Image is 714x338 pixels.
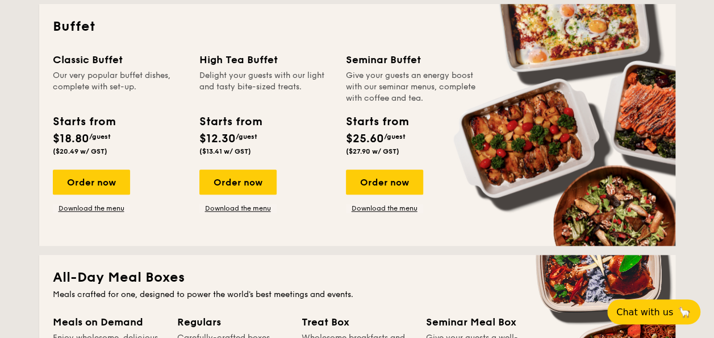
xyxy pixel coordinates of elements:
[53,132,89,146] span: $18.80
[199,132,236,146] span: $12.30
[53,269,662,287] h2: All-Day Meal Boxes
[53,170,130,195] div: Order now
[616,307,673,318] span: Chat with us
[53,70,186,104] div: Our very popular buffet dishes, complete with set-up.
[346,132,384,146] span: $25.60
[346,70,479,104] div: Give your guests an energy boost with our seminar menus, complete with coffee and tea.
[53,113,115,130] div: Starts from
[199,147,251,155] span: ($13.41 w/ GST)
[426,314,537,330] div: Seminar Meal Box
[177,314,288,330] div: Regulars
[678,306,691,319] span: 🦙
[199,204,277,213] a: Download the menu
[346,170,423,195] div: Order now
[53,314,164,330] div: Meals on Demand
[199,113,261,130] div: Starts from
[346,204,423,213] a: Download the menu
[346,52,479,68] div: Seminar Buffet
[53,147,107,155] span: ($20.49 w/ GST)
[346,147,399,155] span: ($27.90 w/ GST)
[89,133,111,141] span: /guest
[199,70,332,104] div: Delight your guests with our light and tasty bite-sized treats.
[199,170,277,195] div: Order now
[346,113,408,130] div: Starts from
[53,204,130,213] a: Download the menu
[199,52,332,68] div: High Tea Buffet
[53,289,662,300] div: Meals crafted for one, designed to power the world's best meetings and events.
[607,299,700,324] button: Chat with us🦙
[302,314,412,330] div: Treat Box
[236,133,257,141] span: /guest
[384,133,406,141] span: /guest
[53,52,186,68] div: Classic Buffet
[53,18,662,36] h2: Buffet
